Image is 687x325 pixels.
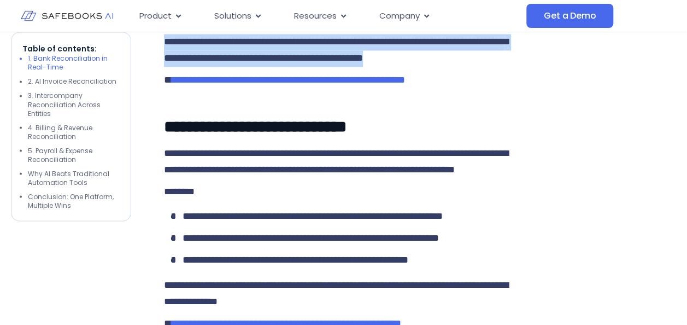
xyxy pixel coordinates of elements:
li: Conclusion: One Platform, Multiple Wins [28,193,120,210]
nav: Menu [131,5,526,27]
li: 1. Bank Reconciliation in Real-Time [28,55,120,72]
span: Solutions [214,10,251,22]
a: Get a Demo [526,4,613,28]
li: 4. Billing & Revenue Reconciliation [28,124,120,141]
span: Company [379,10,420,22]
div: Menu Toggle [131,5,526,27]
li: 3. Intercompany Reconciliation Across Entities [28,92,120,118]
span: Get a Demo [544,10,596,21]
span: Product [139,10,172,22]
p: Table of contents: [22,44,120,55]
span: Resources [294,10,337,22]
li: 5. Payroll & Expense Reconciliation [28,147,120,164]
li: Why AI Beats Traditional Automation Tools [28,170,120,187]
li: 2. AI Invoice Reconciliation [28,78,120,86]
